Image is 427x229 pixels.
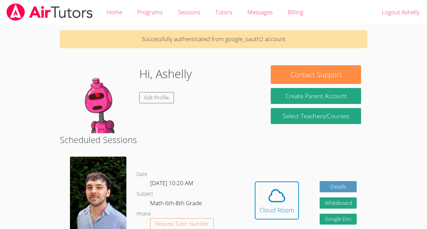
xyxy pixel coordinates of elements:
[60,133,367,146] h2: Scheduled Sessions
[137,190,153,198] dt: Subject
[320,197,357,209] button: Whiteboard
[150,198,203,210] dd: Math 6th-8th Grade
[150,179,193,187] span: [DATE] 10:20 AM
[137,210,151,218] dt: Phone
[137,170,147,179] dt: Date
[6,3,93,21] img: airtutors_banner-c4298cdbf04f3fff15de1276eac7730deb9818008684d7c2e4769d2f7ddbe033.png
[60,30,367,48] p: Successfully authenticated from google_oauth2 account
[271,108,361,124] a: Select Teachers/Courses
[66,65,134,133] img: default.png
[320,214,357,225] a: Google Doc
[155,221,209,226] span: Request Tutor Number
[260,205,294,215] div: Cloud Room
[271,88,361,104] button: Create Parent Account
[139,92,174,103] a: Edit Profile
[320,181,357,192] a: Details
[247,8,273,16] span: Messages
[139,65,192,83] h1: Hi, Ashelly
[255,181,299,219] button: Cloud Room
[271,65,361,84] button: Contact Support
